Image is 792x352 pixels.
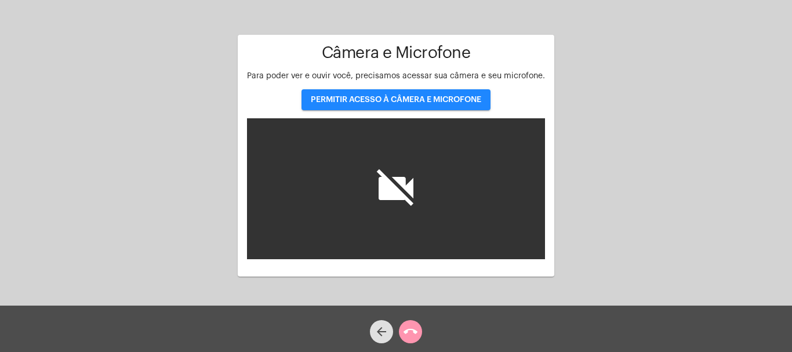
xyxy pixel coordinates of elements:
mat-icon: arrow_back [375,325,388,339]
span: PERMITIR ACESSO À CÂMERA E MICROFONE [311,96,481,104]
button: PERMITIR ACESSO À CÂMERA E MICROFONE [301,89,491,110]
i: videocam_off [373,165,419,212]
h1: Câmera e Microfone [247,44,545,62]
span: Para poder ver e ouvir você, precisamos acessar sua câmera e seu microfone. [247,72,545,80]
mat-icon: call_end [404,325,417,339]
